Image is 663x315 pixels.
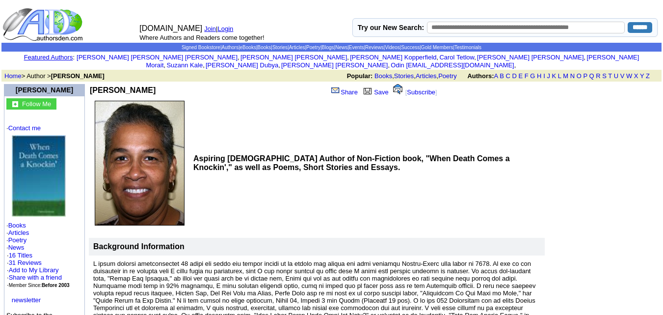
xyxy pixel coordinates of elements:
[620,72,625,80] a: V
[602,72,607,80] a: S
[476,55,477,60] font: i
[547,72,550,80] a: J
[204,25,216,32] a: Join
[24,54,75,61] font: :
[8,244,25,251] a: News
[589,72,594,80] a: Q
[390,63,391,68] font: i
[12,101,18,107] img: gc.jpg
[8,222,26,229] a: Books
[634,72,638,80] a: X
[22,100,51,108] font: Follow Me
[322,45,334,50] a: Blogs
[335,45,347,50] a: News
[216,25,237,32] font: |
[494,72,498,80] a: A
[393,84,402,94] img: alert.gif
[306,45,320,50] a: Poetry
[350,54,436,61] a: [PERSON_NAME] Kopperfield
[77,54,238,61] a: [PERSON_NAME] [PERSON_NAME] [PERSON_NAME]
[93,242,185,251] b: Background Information
[570,72,575,80] a: N
[365,45,384,50] a: Reviews
[272,45,288,50] a: Stories
[385,45,399,50] a: Videos
[205,63,206,68] font: i
[577,72,582,80] a: O
[182,45,220,50] a: Signed Bookstore
[518,72,523,80] a: E
[608,72,612,80] a: T
[77,54,639,69] font: , , , , , , , , , ,
[349,55,350,60] font: i
[8,229,29,236] a: Articles
[543,72,545,80] a: I
[4,72,105,80] font: > Author >
[362,86,373,94] img: library.gif
[640,72,644,80] a: Y
[146,54,639,69] a: [PERSON_NAME] Morait
[330,88,358,96] a: Share
[563,72,568,80] a: M
[240,45,256,50] a: eBooks
[374,72,392,80] a: Books
[240,54,347,61] a: [PERSON_NAME] [PERSON_NAME]
[349,45,364,50] a: Events
[505,72,510,80] a: C
[95,101,185,226] img: 11510.JPG
[6,124,82,304] font: · · · · ·
[391,61,514,69] a: Odin [EMAIL_ADDRESS][DOMAIN_NAME]
[614,72,618,80] a: U
[525,72,529,80] a: F
[42,283,70,288] b: Before 2003
[7,266,62,288] font: · · ·
[182,45,481,50] span: | | | | | | | | | | | | | |
[16,86,73,94] a: [PERSON_NAME]
[12,296,41,304] a: newsletter
[552,72,557,80] a: K
[347,72,659,80] font: , , ,
[347,72,373,80] b: Popular:
[139,24,202,32] font: [DOMAIN_NAME]
[416,72,437,80] a: Articles
[8,124,41,132] a: Contact me
[51,72,105,80] b: [PERSON_NAME]
[454,45,481,50] a: Testimonials
[500,72,504,80] a: B
[421,45,453,50] a: Gold Members
[435,88,437,96] font: ]
[218,25,234,32] a: Login
[90,86,156,94] b: [PERSON_NAME]
[358,24,424,31] label: Try our New Search:
[626,72,632,80] a: W
[9,252,32,259] a: 16 Titles
[405,88,407,96] font: [
[438,72,457,80] a: Poetry
[585,55,586,60] font: i
[9,259,42,266] a: 31 Reviews
[281,61,388,69] a: [PERSON_NAME] [PERSON_NAME]
[12,135,66,217] img: 8968.jpg
[401,45,420,50] a: Success
[9,283,70,288] font: Member Since:
[438,55,439,60] font: i
[9,266,59,274] a: Add to My Library
[239,55,240,60] font: i
[394,72,414,80] a: Stories
[439,54,474,61] a: Carol Tetlow
[407,88,435,96] a: Subscribe
[646,72,650,80] a: Z
[22,99,51,108] a: Follow Me
[512,72,516,80] a: D
[9,274,62,281] a: Share with a friend
[537,72,541,80] a: H
[8,236,27,244] a: Poetry
[139,34,264,41] font: Where Authors and Readers come together!
[206,61,278,69] a: [PERSON_NAME] Dubya
[361,88,389,96] a: Save
[467,72,494,80] b: Authors:
[558,72,561,80] a: L
[530,72,535,80] a: G
[331,86,340,94] img: share_page.gif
